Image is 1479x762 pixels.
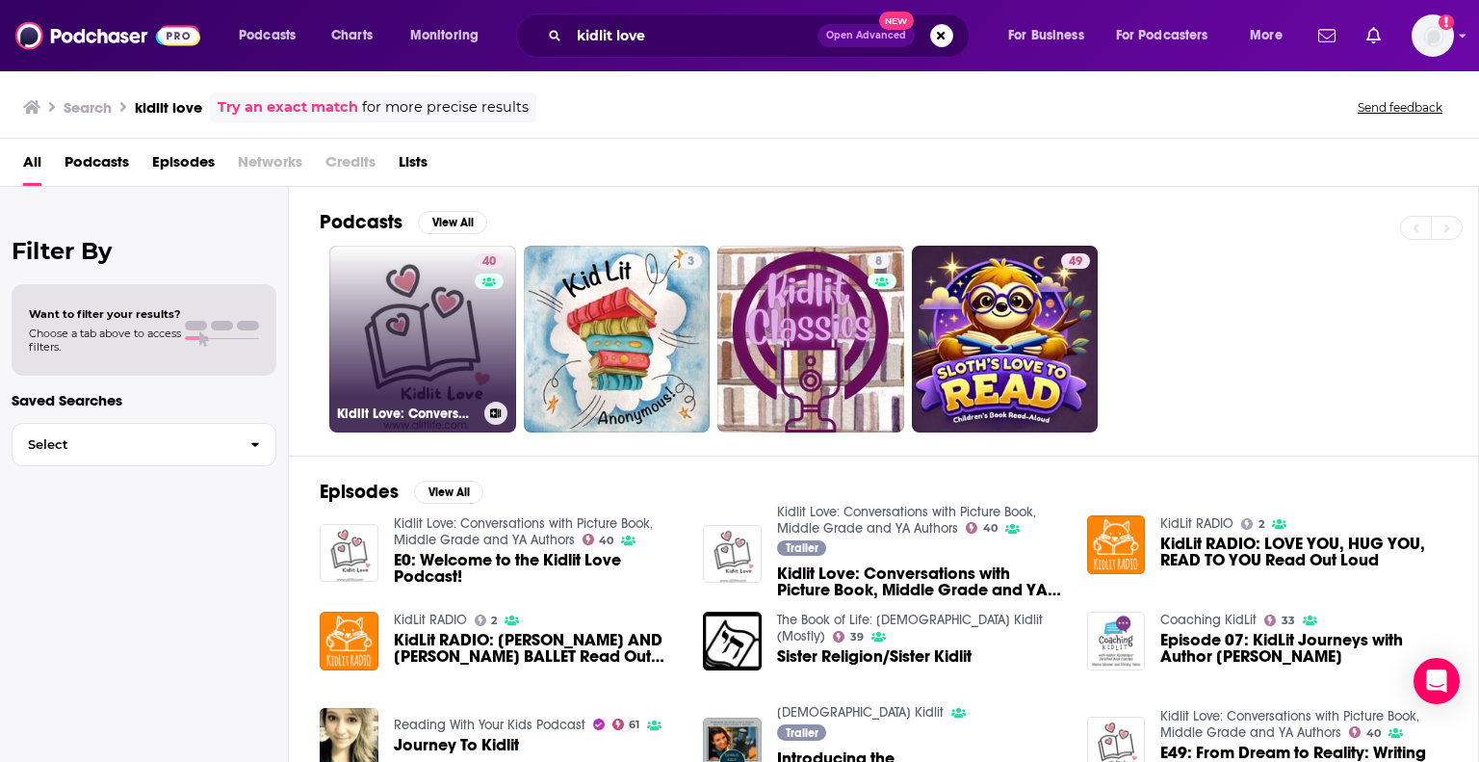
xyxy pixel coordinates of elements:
h2: Filter By [12,237,276,265]
a: Sister Religion/Sister Kidlit [703,612,762,670]
a: 61 [612,719,640,730]
span: 2 [1258,520,1264,529]
span: 2 [491,617,497,625]
a: EpisodesView All [320,480,483,504]
span: Podcasts [239,22,296,49]
a: 40 [966,522,998,534]
a: Catholic Kidlit [777,704,944,721]
span: 61 [629,721,639,729]
a: KidLit RADIO: EMMA AND JULIA LOVE BALLET Read Out Loud [320,612,378,670]
span: 49 [1069,252,1082,272]
button: open menu [1103,20,1236,51]
button: View All [414,481,483,504]
span: Charts [331,22,373,49]
a: 49 [912,246,1099,433]
a: Kidlit Love: Conversations with Picture Book, Middle Grade and YA Authors (Trailer) [777,565,1064,598]
span: Choose a tab above to access filters. [29,327,181,354]
p: Saved Searches [12,391,276,409]
a: Try an exact match [218,96,358,118]
button: Send feedback [1352,99,1448,116]
span: For Podcasters [1116,22,1208,49]
svg: Add a profile image [1439,14,1454,30]
h2: Episodes [320,480,399,504]
a: Episode 07: KidLit Journeys with Author Cindy L. Rodriguez [1160,632,1447,665]
button: open menu [397,20,504,51]
a: KidLit RADIO: LOVE YOU, HUG YOU, READ TO YOU Read Out Loud [1087,515,1146,574]
a: KidLit RADIO: LOVE YOU, HUG YOU, READ TO YOU Read Out Loud [1160,536,1447,568]
a: 39 [833,631,864,643]
a: E0: Welcome to the Kidlit Love Podcast! [394,552,681,585]
span: 40 [599,537,613,545]
span: 33 [1282,617,1295,625]
input: Search podcasts, credits, & more... [569,20,817,51]
a: 3 [680,253,702,269]
a: KidLit RADIO [394,612,467,628]
a: Show notifications dropdown [1310,19,1343,52]
a: Sister Religion/Sister Kidlit [777,648,972,665]
a: Charts [319,20,384,51]
a: Podcasts [65,146,129,186]
button: Select [12,423,276,466]
a: Kidlit Love: Conversations with Picture Book, Middle Grade and YA Authors [1160,708,1419,741]
a: KidLit RADIO [1160,515,1233,532]
a: 2 [475,615,498,626]
a: Show notifications dropdown [1359,19,1388,52]
button: View All [418,211,487,234]
a: Podchaser - Follow, Share and Rate Podcasts [15,17,200,54]
span: Networks [238,146,302,186]
div: Open Intercom Messenger [1414,658,1460,704]
button: Show profile menu [1412,14,1454,57]
a: Kidlit Love: Conversations with Picture Book, Middle Grade and YA Authors [777,504,1036,537]
a: 2 [1241,518,1264,530]
img: User Profile [1412,14,1454,57]
button: Open AdvancedNew [817,24,915,47]
span: Lists [399,146,428,186]
span: 3 [688,252,694,272]
a: KidLit RADIO: EMMA AND JULIA LOVE BALLET Read Out Loud [394,632,681,665]
img: Episode 07: KidLit Journeys with Author Cindy L. Rodriguez [1087,612,1146,670]
a: Reading With Your Kids Podcast [394,717,585,733]
span: Trailer [786,542,818,554]
img: Kidlit Love: Conversations with Picture Book, Middle Grade and YA Authors (Trailer) [703,525,762,584]
a: Journey To Kidlit [394,737,519,753]
a: 49 [1061,253,1090,269]
span: for more precise results [362,96,529,118]
span: Select [13,438,235,451]
button: open menu [995,20,1108,51]
a: Episodes [152,146,215,186]
h3: kidlit love [135,98,202,117]
h3: Kidlit Love: Conversations with Picture Book, Middle Grade and YA Authors [337,406,477,422]
span: 40 [983,524,998,533]
button: open menu [1236,20,1307,51]
span: KidLit RADIO: [PERSON_NAME] AND [PERSON_NAME] BALLET Read Out Loud [394,632,681,665]
span: Credits [325,146,376,186]
span: 40 [482,252,496,272]
a: 40 [475,253,504,269]
a: All [23,146,41,186]
a: The Book of Life: Jewish Kidlit (Mostly) [777,612,1043,644]
span: Trailer [786,727,818,739]
a: 40Kidlit Love: Conversations with Picture Book, Middle Grade and YA Authors [329,246,516,433]
a: 8 [868,253,890,269]
a: PodcastsView All [320,210,487,234]
span: For Business [1008,22,1084,49]
span: Open Advanced [826,31,906,40]
a: 8 [717,246,904,433]
span: New [879,12,914,30]
a: Coaching KidLit [1160,612,1257,628]
a: 40 [583,534,614,545]
span: More [1250,22,1283,49]
a: E0: Welcome to the Kidlit Love Podcast! [320,524,378,583]
a: 3 [524,246,711,433]
a: 33 [1264,615,1295,626]
a: 40 [1349,726,1381,738]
